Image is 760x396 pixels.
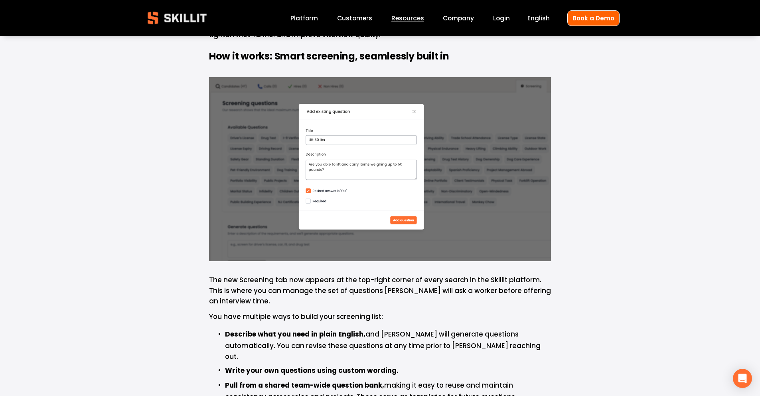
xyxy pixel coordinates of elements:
[225,380,384,392] strong: Pull from a shared team-wide question bank,
[527,14,550,23] span: English
[527,13,550,24] div: language picker
[443,13,474,24] a: Company
[209,275,551,307] p: The new Screening tab now appears at the top-right corner of every search in the Skillit platform...
[391,13,424,24] a: folder dropdown
[567,10,620,26] a: Book a Demo
[337,13,372,24] a: Customers
[209,311,551,322] p: You have multiple ways to build your screening list:
[209,49,449,65] strong: How it works: Smart screening, seamlessly built in
[225,365,399,377] strong: Write your own questions using custom wording.
[225,329,365,341] strong: Describe what you need in plain English,
[209,8,551,40] p: …can be the difference between a great conversation and a wasted one. By inserting these key ques...
[733,369,752,388] div: Open Intercom Messenger
[225,329,551,362] p: and [PERSON_NAME] will generate questions automatically. You can revise these questions at any ti...
[141,6,213,30] img: Skillit
[493,13,510,24] a: Login
[290,13,318,24] a: Platform
[391,14,424,23] span: Resources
